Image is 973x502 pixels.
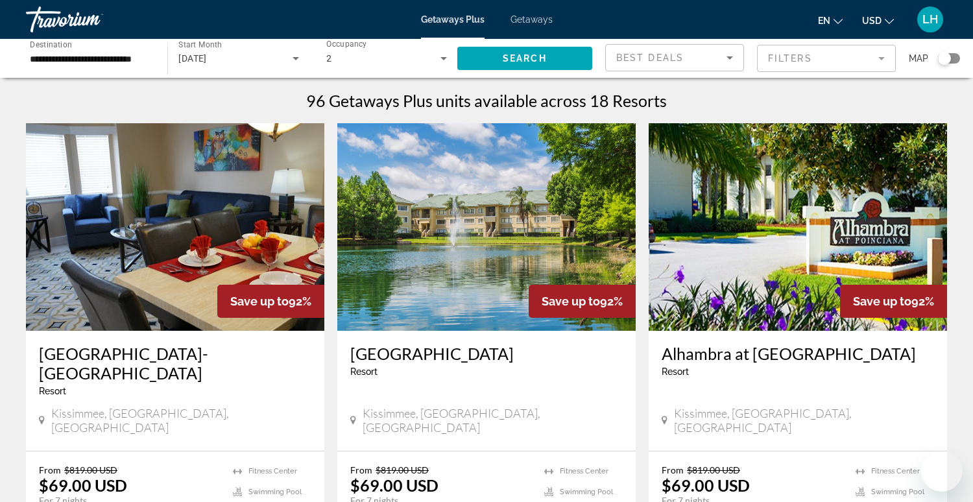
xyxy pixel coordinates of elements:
[862,11,894,30] button: Change currency
[230,294,289,308] span: Save up to
[326,53,331,64] span: 2
[178,53,207,64] span: [DATE]
[687,464,740,475] span: $819.00 USD
[350,344,623,363] a: [GEOGRAPHIC_DATA]
[350,475,438,495] p: $69.00 USD
[457,47,592,70] button: Search
[248,467,297,475] span: Fitness Center
[511,14,553,25] a: Getaways
[217,285,324,318] div: 92%
[913,6,947,33] button: User Menu
[616,53,684,63] span: Best Deals
[818,16,830,26] span: en
[616,50,733,66] mat-select: Sort by
[662,344,934,363] a: Alhambra at [GEOGRAPHIC_DATA]
[51,406,311,435] span: Kissimmee, [GEOGRAPHIC_DATA], [GEOGRAPHIC_DATA]
[662,475,750,495] p: $69.00 USD
[306,91,667,110] h1: 96 Getaways Plus units available across 18 Resorts
[337,123,636,331] img: 2610E01X.jpg
[39,344,311,383] a: [GEOGRAPHIC_DATA]-[GEOGRAPHIC_DATA]
[853,294,911,308] span: Save up to
[39,386,66,396] span: Resort
[662,464,684,475] span: From
[26,123,324,331] img: 6815I01L.jpg
[649,123,947,331] img: 4036O01X.jpg
[178,40,222,49] span: Start Month
[421,14,485,25] a: Getaways Plus
[909,49,928,67] span: Map
[30,40,72,49] span: Destination
[26,3,156,36] a: Travorium
[376,464,429,475] span: $819.00 USD
[39,475,127,495] p: $69.00 USD
[350,366,378,377] span: Resort
[818,11,843,30] button: Change language
[662,366,689,377] span: Resort
[560,488,613,496] span: Swimming Pool
[922,13,938,26] span: LH
[757,44,896,73] button: Filter
[921,450,963,492] iframe: Button to launch messaging window
[326,40,367,49] span: Occupancy
[871,488,924,496] span: Swimming Pool
[862,16,882,26] span: USD
[248,488,302,496] span: Swimming Pool
[503,53,547,64] span: Search
[64,464,117,475] span: $819.00 USD
[529,285,636,318] div: 92%
[871,467,920,475] span: Fitness Center
[39,464,61,475] span: From
[350,464,372,475] span: From
[674,406,934,435] span: Kissimmee, [GEOGRAPHIC_DATA], [GEOGRAPHIC_DATA]
[840,285,947,318] div: 92%
[363,406,623,435] span: Kissimmee, [GEOGRAPHIC_DATA], [GEOGRAPHIC_DATA]
[560,467,608,475] span: Fitness Center
[542,294,600,308] span: Save up to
